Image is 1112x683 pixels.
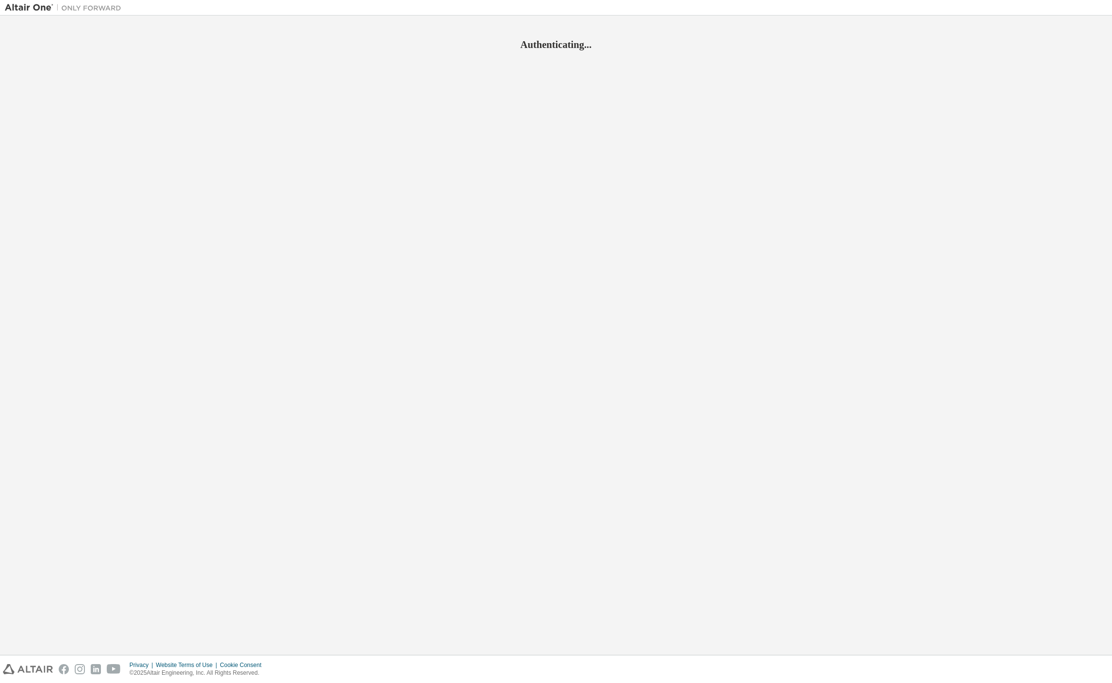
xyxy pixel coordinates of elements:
img: instagram.svg [75,664,85,674]
img: altair_logo.svg [3,664,53,674]
div: Privacy [130,661,156,669]
div: Website Terms of Use [156,661,220,669]
img: Altair One [5,3,126,13]
img: linkedin.svg [91,664,101,674]
img: facebook.svg [59,664,69,674]
p: © 2025 Altair Engineering, Inc. All Rights Reserved. [130,669,267,677]
div: Cookie Consent [220,661,267,669]
img: youtube.svg [107,664,121,674]
h2: Authenticating... [5,38,1107,51]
